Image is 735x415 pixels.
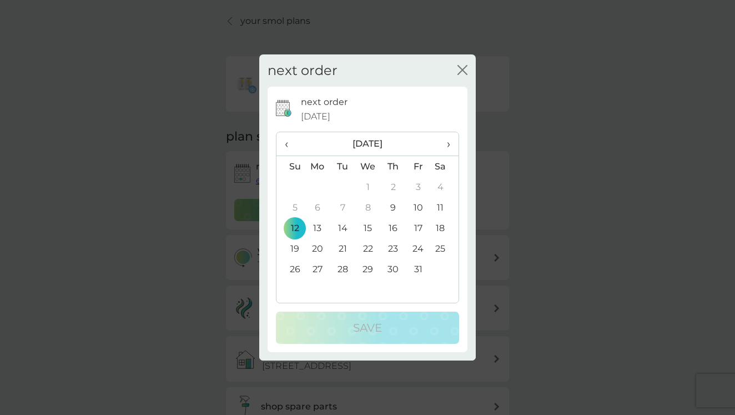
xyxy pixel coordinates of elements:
th: Mo [305,156,330,177]
td: 7 [330,197,355,218]
th: Th [381,156,406,177]
td: 5 [276,197,305,218]
td: 17 [406,218,431,238]
td: 28 [330,259,355,279]
td: 31 [406,259,431,279]
td: 1 [355,177,381,197]
th: Tu [330,156,355,177]
span: ‹ [285,132,296,156]
td: 26 [276,259,305,279]
td: 14 [330,218,355,238]
td: 9 [381,197,406,218]
td: 18 [431,218,459,238]
th: We [355,156,381,177]
td: 15 [355,218,381,238]
td: 10 [406,197,431,218]
th: [DATE] [305,132,431,156]
th: Fr [406,156,431,177]
button: close [457,65,467,77]
td: 25 [431,238,459,259]
td: 16 [381,218,406,238]
td: 3 [406,177,431,197]
td: 6 [305,197,330,218]
td: 19 [276,238,305,259]
td: 4 [431,177,459,197]
td: 13 [305,218,330,238]
td: 23 [381,238,406,259]
td: 21 [330,238,355,259]
td: 20 [305,238,330,259]
th: Sa [431,156,459,177]
span: [DATE] [301,109,330,124]
td: 27 [305,259,330,279]
span: › [439,132,450,156]
th: Su [276,156,305,177]
td: 8 [355,197,381,218]
td: 30 [381,259,406,279]
h2: next order [268,63,338,79]
p: Save [353,319,382,337]
button: Save [276,312,459,344]
td: 12 [276,218,305,238]
td: 24 [406,238,431,259]
td: 2 [381,177,406,197]
td: 29 [355,259,381,279]
td: 22 [355,238,381,259]
p: next order [301,95,348,109]
td: 11 [431,197,459,218]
